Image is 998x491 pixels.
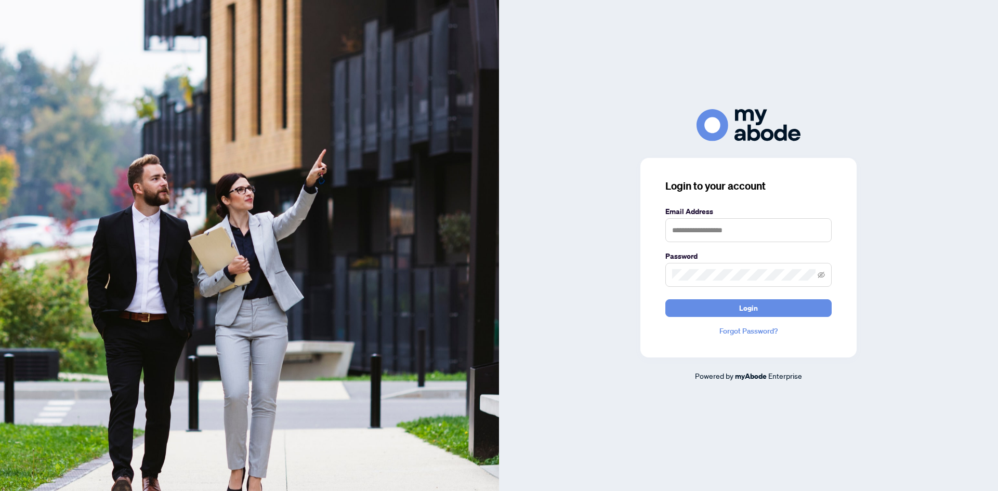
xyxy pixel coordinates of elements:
span: eye-invisible [818,271,825,278]
label: Email Address [665,206,832,217]
span: Powered by [695,371,733,380]
a: Forgot Password? [665,325,832,337]
img: ma-logo [697,109,800,141]
a: myAbode [735,370,767,382]
button: Login [665,299,832,317]
span: Login [739,300,758,316]
h3: Login to your account [665,179,832,193]
span: Enterprise [768,371,802,380]
label: Password [665,250,832,262]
